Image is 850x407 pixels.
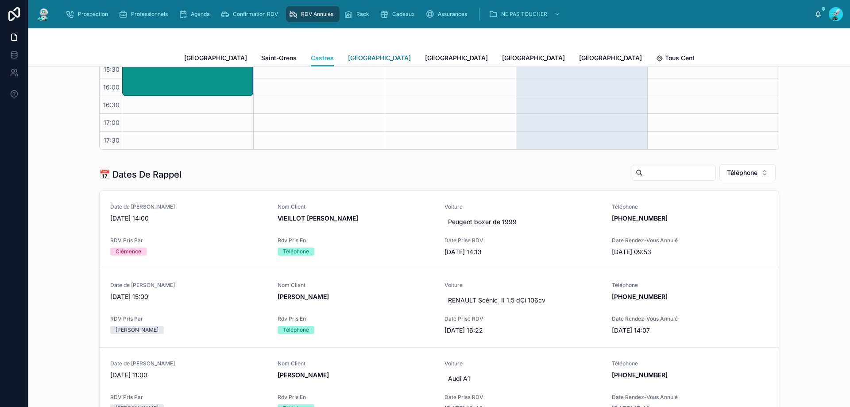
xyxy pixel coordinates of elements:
[278,237,434,244] span: Rdv Pris En
[278,360,434,367] span: Nom Client
[110,360,267,367] span: Date de [PERSON_NAME]
[444,360,601,367] span: Voiture
[311,50,334,67] a: Castres
[501,11,547,18] span: NE PAS TOUCHER
[35,7,51,21] img: App logo
[444,394,601,401] span: Date Prise RDV
[116,326,158,334] div: [PERSON_NAME]
[444,237,601,244] span: Date Prise RDV
[486,6,565,22] a: NE PAS TOUCHER
[191,11,210,18] span: Agenda
[58,4,815,24] div: scrollable content
[579,50,642,68] a: [GEOGRAPHIC_DATA]
[444,203,601,210] span: Voiture
[612,360,769,367] span: Téléphone
[423,6,473,22] a: Assurances
[502,54,565,62] span: [GEOGRAPHIC_DATA]
[448,217,598,226] span: Peugeot boxer de 1999
[612,214,668,222] strong: [PHONE_NUMBER]
[101,101,122,109] span: 16:30
[110,203,267,210] span: Date de [PERSON_NAME]
[311,54,334,62] span: Castres
[612,293,668,300] strong: [PHONE_NUMBER]
[444,326,601,335] span: [DATE] 16:22
[612,315,769,322] span: Date Rendez-Vous Annulé
[116,6,174,22] a: Professionnels
[612,248,769,256] span: [DATE] 09:53
[110,292,267,301] span: [DATE] 15:00
[110,214,267,223] span: [DATE] 14:00
[392,11,415,18] span: Cadeaux
[278,371,329,379] strong: [PERSON_NAME]
[278,315,434,322] span: Rdv Pris En
[110,371,267,380] span: [DATE] 11:00
[100,269,779,347] a: Date de [PERSON_NAME][DATE] 15:00Nom Client[PERSON_NAME]VoitureRENAULT Scénic II 1.5 dCi 106cvTél...
[444,282,601,289] span: Voiture
[356,11,369,18] span: Rack
[425,54,488,62] span: [GEOGRAPHIC_DATA]
[278,293,329,300] strong: [PERSON_NAME]
[448,374,598,383] span: Audi A1
[218,6,284,22] a: Confirmation RDV
[278,394,434,401] span: Rdv Pris En
[233,11,278,18] span: Confirmation RDV
[63,6,114,22] a: Prospection
[283,248,309,256] div: Téléphone
[101,119,122,126] span: 17:00
[261,50,297,68] a: Saint-Orens
[448,296,598,305] span: RENAULT Scénic II 1.5 dCi 106cv
[184,54,247,62] span: [GEOGRAPHIC_DATA]
[286,6,340,22] a: RDV Annulés
[278,203,434,210] span: Nom Client
[612,394,769,401] span: Date Rendez-Vous Annulé
[612,237,769,244] span: Date Rendez-Vous Annulé
[656,50,704,68] a: Tous Centres
[123,43,253,96] div: [PERSON_NAME] meriva [[PERSON_NAME] - 5/5]
[100,191,779,269] a: Date de [PERSON_NAME][DATE] 14:00Nom ClientVIEILLOT [PERSON_NAME]VoiturePeugeot boxer de 1999Télé...
[101,136,122,144] span: 17:30
[278,282,434,289] span: Nom Client
[131,11,168,18] span: Professionnels
[612,371,668,379] strong: [PHONE_NUMBER]
[110,394,267,401] span: RDV Pris Par
[612,203,769,210] span: Téléphone
[176,6,216,22] a: Agenda
[278,214,358,222] strong: VIEILLOT [PERSON_NAME]
[116,248,141,256] div: Clémence
[727,168,757,177] span: Téléphone
[444,248,601,256] span: [DATE] 14:13
[184,50,247,68] a: [GEOGRAPHIC_DATA]
[377,6,421,22] a: Cadeaux
[665,54,704,62] span: Tous Centres
[261,54,297,62] span: Saint-Orens
[348,50,411,68] a: [GEOGRAPHIC_DATA]
[502,50,565,68] a: [GEOGRAPHIC_DATA]
[110,237,267,244] span: RDV Pris Par
[101,83,122,91] span: 16:00
[341,6,375,22] a: Rack
[110,282,267,289] span: Date de [PERSON_NAME]
[444,315,601,322] span: Date Prise RDV
[110,315,267,322] span: RDV Pris Par
[438,11,467,18] span: Assurances
[78,11,108,18] span: Prospection
[612,326,769,335] span: [DATE] 14:07
[101,66,122,73] span: 15:30
[612,282,769,289] span: Téléphone
[283,326,309,334] div: Téléphone
[719,164,776,181] button: Select Button
[99,168,182,181] h1: 📅 Dates De Rappel
[579,54,642,62] span: [GEOGRAPHIC_DATA]
[348,54,411,62] span: [GEOGRAPHIC_DATA]
[301,11,333,18] span: RDV Annulés
[425,50,488,68] a: [GEOGRAPHIC_DATA]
